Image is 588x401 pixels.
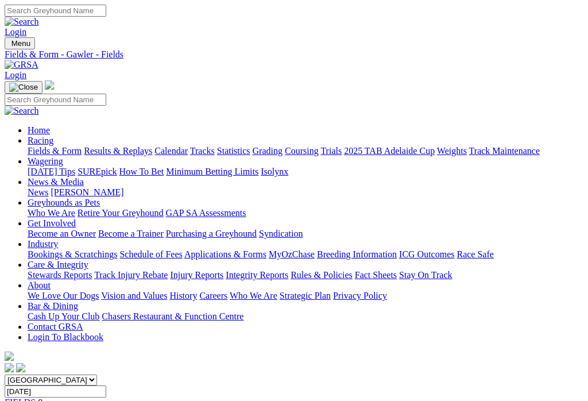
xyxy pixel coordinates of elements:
[259,229,303,238] a: Syndication
[28,270,92,280] a: Stewards Reports
[28,208,583,218] div: Greyhounds as Pets
[469,146,540,156] a: Track Maintenance
[28,322,83,331] a: Contact GRSA
[11,39,30,48] span: Menu
[166,208,246,218] a: GAP SA Assessments
[333,291,387,300] a: Privacy Policy
[28,291,99,300] a: We Love Our Dogs
[28,187,48,197] a: News
[28,311,583,322] div: Bar & Dining
[5,49,583,60] a: Fields & Form - Gawler - Fields
[28,229,583,239] div: Get Involved
[28,177,84,187] a: News & Media
[28,187,583,198] div: News & Media
[28,301,78,311] a: Bar & Dining
[84,146,152,156] a: Results & Replays
[51,187,123,197] a: [PERSON_NAME]
[285,146,319,156] a: Coursing
[28,270,583,280] div: Care & Integrity
[190,146,215,156] a: Tracks
[166,167,258,176] a: Minimum Betting Limits
[5,37,35,49] button: Toggle navigation
[16,363,25,372] img: twitter.svg
[5,5,106,17] input: Search
[217,146,250,156] a: Statistics
[5,363,14,372] img: facebook.svg
[119,249,182,259] a: Schedule of Fees
[269,249,315,259] a: MyOzChase
[166,229,257,238] a: Purchasing a Greyhound
[437,146,467,156] a: Weights
[226,270,288,280] a: Integrity Reports
[98,229,164,238] a: Become a Trainer
[101,291,167,300] a: Vision and Values
[9,83,38,92] img: Close
[94,270,168,280] a: Track Injury Rebate
[28,167,583,177] div: Wagering
[28,229,96,238] a: Become an Owner
[28,249,117,259] a: Bookings & Scratchings
[28,208,75,218] a: Who We Are
[28,239,58,249] a: Industry
[5,94,106,106] input: Search
[28,167,75,176] a: [DATE] Tips
[317,249,397,259] a: Breeding Information
[169,291,197,300] a: History
[291,270,353,280] a: Rules & Policies
[28,332,103,342] a: Login To Blackbook
[102,311,243,321] a: Chasers Restaurant & Function Centre
[184,249,266,259] a: Applications & Forms
[28,136,53,145] a: Racing
[5,81,42,94] button: Toggle navigation
[355,270,397,280] a: Fact Sheets
[45,80,54,90] img: logo-grsa-white.png
[5,106,39,116] img: Search
[5,385,106,398] input: Select date
[344,146,435,156] a: 2025 TAB Adelaide Cup
[170,270,223,280] a: Injury Reports
[28,260,88,269] a: Care & Integrity
[119,167,164,176] a: How To Bet
[399,270,452,280] a: Stay On Track
[280,291,331,300] a: Strategic Plan
[28,146,82,156] a: Fields & Form
[28,311,99,321] a: Cash Up Your Club
[28,125,50,135] a: Home
[78,208,164,218] a: Retire Your Greyhound
[5,352,14,361] img: logo-grsa-white.png
[320,146,342,156] a: Trials
[28,146,583,156] div: Racing
[154,146,188,156] a: Calendar
[28,291,583,301] div: About
[28,249,583,260] div: Industry
[457,249,493,259] a: Race Safe
[28,280,51,290] a: About
[253,146,283,156] a: Grading
[399,249,454,259] a: ICG Outcomes
[199,291,227,300] a: Careers
[5,17,39,27] img: Search
[5,60,38,70] img: GRSA
[28,156,63,166] a: Wagering
[230,291,277,300] a: Who We Are
[78,167,117,176] a: SUREpick
[5,27,26,37] a: Login
[5,70,26,80] a: Login
[28,198,100,207] a: Greyhounds as Pets
[28,218,76,228] a: Get Involved
[261,167,288,176] a: Isolynx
